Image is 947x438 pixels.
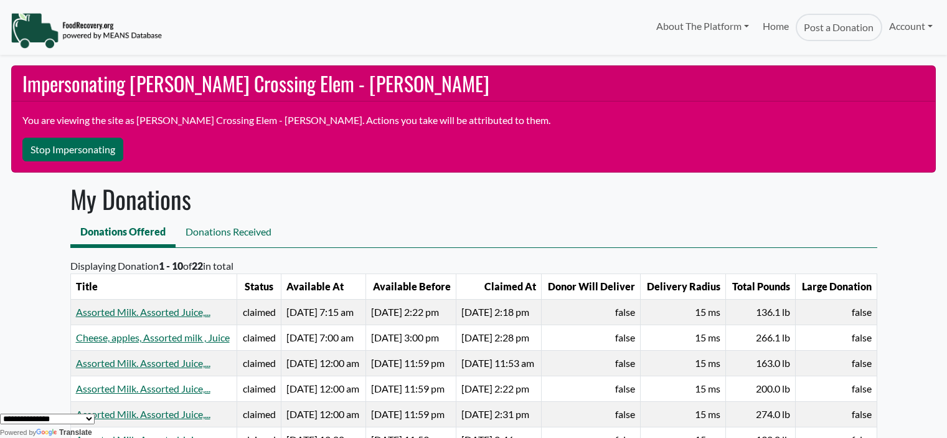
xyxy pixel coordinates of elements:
[795,402,877,427] td: false
[366,351,456,376] td: 2024-05-25 03:59:00 UTC
[725,274,795,300] th: Total Pounds
[366,274,456,300] th: Available Before
[76,306,210,318] a: Assorted Milk. Assorted Juice,...
[640,300,725,325] td: 15 ms
[237,402,281,427] td: claimed
[795,325,877,351] td: false
[237,376,281,402] td: claimed
[281,274,366,300] th: Available At
[795,351,877,376] td: false
[70,219,176,247] a: Donations Offered
[237,300,281,325] td: claimed
[237,351,281,376] td: claimed
[456,300,541,325] td: 2024-12-09 19:18:37 UTC
[640,325,725,351] td: 15 ms
[725,402,795,427] td: 274.0 lb
[281,325,366,351] td: 2024-11-11 12:00:00 UTC
[541,402,640,427] td: false
[541,325,640,351] td: false
[22,113,925,128] p: You are viewing the site as [PERSON_NAME] Crossing Elem - [PERSON_NAME]. Actions you take will be...
[725,300,795,325] td: 136.1 lb
[756,14,796,41] a: Home
[76,357,210,369] a: Assorted Milk. Assorted Juice,...
[159,260,183,272] b: 1 - 10
[36,429,59,437] img: Google Translate
[541,376,640,402] td: false
[795,376,877,402] td: false
[640,376,725,402] td: 15 ms
[640,402,725,427] td: 15 ms
[795,300,877,325] td: false
[76,331,230,343] a: Cheese, apples, Assorted milk , Juice
[541,300,640,325] td: false
[237,325,281,351] td: claimed
[725,351,795,376] td: 163.0 lb
[725,325,795,351] td: 266.1 lb
[281,402,366,427] td: 2024-05-02 04:00:00 UTC
[366,325,456,351] td: 2024-11-12 20:00:00 UTC
[796,14,882,41] a: Post a Donation
[649,14,755,39] a: About The Platform
[70,325,237,351] td: Cheese, apples, Assorted milk , Juice
[366,402,456,427] td: 2024-05-04 03:59:00 UTC
[11,12,162,49] img: NavigationLogo_FoodRecovery-91c16205cd0af1ed486a0f1a7774a6544ea792ac00100771e7dd3ec7c0e58e41.png
[882,14,940,39] a: Account
[76,383,210,394] a: Assorted Milk. Assorted Juice,...
[22,138,123,161] button: Stop Impersonating
[70,376,237,402] td: Assorted Milk. Assorted Juice, Cheese, Fruit cup
[456,351,541,376] td: 2024-05-23 15:53:52 UTC
[70,300,237,325] td: Assorted Milk. Assorted Juice, Cheese, Fruit cup, , apple sliced
[456,325,541,351] td: 2024-11-11 19:28:52 UTC
[281,351,366,376] td: 2024-05-24 04:00:00 UTC
[456,402,541,427] td: 2024-05-02 18:31:23 UTC
[281,376,366,402] td: 2024-05-09 04:00:00 UTC
[76,408,210,420] a: Assorted Milk. Assorted Juice,...
[36,428,92,437] a: Translate
[366,300,456,325] td: 2024-12-11 19:22:00 UTC
[725,376,795,402] td: 200.0 lb
[456,274,541,300] th: Claimed At
[456,376,541,402] td: 2024-05-09 18:22:47 UTC
[70,274,237,300] th: Title
[541,351,640,376] td: false
[70,184,877,214] h1: My Donations
[366,376,456,402] td: 2024-05-11 03:59:00 UTC
[640,351,725,376] td: 15 ms
[12,66,936,102] h2: Impersonating [PERSON_NAME] Crossing Elem - [PERSON_NAME]
[795,274,877,300] th: Large Donation
[281,300,366,325] td: 2024-12-10 12:15:00 UTC
[70,351,237,376] td: Assorted Milk. Assorted Juice, Cheese, Fruit cup
[237,274,281,300] th: Status
[70,402,237,427] td: Assorted Milk. Assorted Juice, Cheese, Fruit cup
[541,274,640,300] th: Donor Will Deliver
[640,274,725,300] th: Delivery Radius
[192,260,203,272] b: 22
[176,219,281,247] a: Donations Received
